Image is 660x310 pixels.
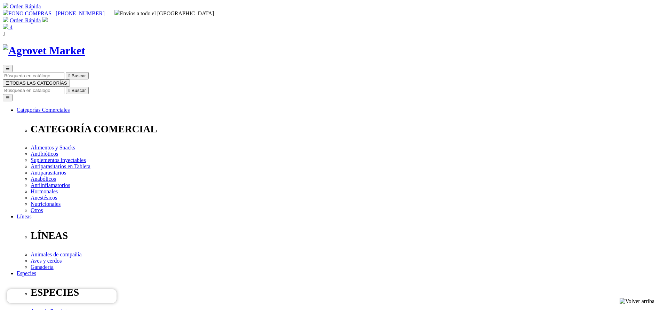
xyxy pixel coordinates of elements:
[31,151,58,157] a: Antibióticos
[31,123,657,135] p: CATEGORÍA COMERCIAL
[42,17,48,23] a: Acceda a su cuenta de cliente
[31,182,70,188] a: Antiinflamatorios
[3,24,8,29] img: shopping-bag.svg
[3,94,13,101] button: ☰
[31,145,75,150] a: Alimentos y Snacks
[17,107,70,113] a: Categorías Comerciales
[72,73,86,78] span: Buscar
[31,207,43,213] a: Otros
[31,258,62,264] a: Aves y cerdos
[31,157,86,163] a: Suplementos inyectables
[10,17,41,23] a: Orden Rápida
[7,289,117,303] iframe: Brevo live chat
[3,3,8,8] img: shopping-cart.svg
[3,65,13,72] button: ☰
[10,3,41,9] a: Orden Rápida
[10,24,13,30] span: 4
[17,214,32,219] a: Líneas
[31,188,58,194] a: Hormonales
[66,87,89,94] button:  Buscar
[56,10,104,16] a: [PHONE_NUMBER]
[31,170,66,176] a: Antiparasitarios
[31,195,57,201] a: Anestésicos
[31,230,657,241] p: LÍNEAS
[114,10,120,15] img: delivery-truck.svg
[3,17,8,22] img: shopping-cart.svg
[3,31,5,37] i: 
[42,17,48,22] img: user.svg
[31,251,82,257] a: Animales de compañía
[66,72,89,79] button:  Buscar
[31,264,54,270] a: Ganadería
[17,270,36,276] a: Especies
[69,73,70,78] i: 
[3,87,64,94] input: Buscar
[114,10,214,16] span: Envíos a todo el [GEOGRAPHIC_DATA]
[6,66,10,71] span: ☰
[31,201,61,207] a: Nutricionales
[6,80,10,86] span: ☰
[72,88,86,93] span: Buscar
[31,163,90,169] a: Antiparasitarios en Tableta
[3,79,70,87] button: ☰TODAS LAS CATEGORÍAS
[69,88,70,93] i: 
[3,44,85,57] img: Agrovet Market
[31,176,56,182] a: Anabólicos
[31,287,657,298] p: ESPECIES
[3,72,64,79] input: Buscar
[620,298,654,304] img: Volver arriba
[3,10,8,15] img: phone.svg
[3,10,51,16] a: FONO COMPRAS
[3,24,13,30] a: 4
